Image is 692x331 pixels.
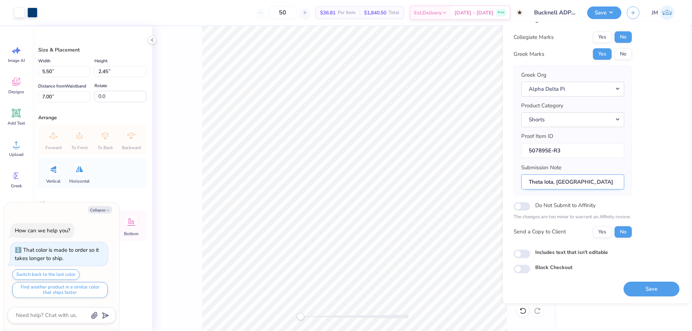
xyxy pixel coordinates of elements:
[521,112,624,127] button: Shorts
[15,246,99,262] div: That color is made to order so it takes longer to ship.
[15,227,70,234] div: How can we help you?
[88,206,112,214] button: Collapse
[9,152,23,157] span: Upload
[593,226,612,238] button: Yes
[615,48,632,60] button: No
[652,9,658,17] span: JM
[69,178,90,184] span: Horizontal
[615,226,632,238] button: No
[454,9,493,17] span: [DATE] - [DATE]
[8,89,24,95] span: Designs
[414,9,442,17] span: Est. Delivery
[38,57,50,65] label: Width
[521,174,624,190] input: Add a note for Affinity
[38,46,146,54] div: Size & Placement
[498,10,505,15] span: Free
[269,6,297,19] input: – –
[297,313,304,320] div: Accessibility label
[94,57,107,65] label: Height
[8,58,25,63] span: Image AI
[320,9,336,17] span: $36.81
[38,200,146,207] div: Align
[521,132,553,140] label: Proof Item ID
[514,33,554,41] div: Collegiate Marks
[535,201,596,210] label: Do Not Submit to Affinity
[389,9,399,17] span: Total
[38,114,146,121] div: Arrange
[124,231,138,237] span: Bottom
[521,82,624,97] button: Alpha Delta Pi
[660,5,674,20] img: Joshua Macky Gaerlan
[521,71,546,79] label: Greek Org
[587,6,621,19] button: Save
[535,249,608,256] label: Includes text that isn't editable
[521,102,563,110] label: Product Category
[514,50,544,58] div: Greek Marks
[615,31,632,43] button: No
[338,9,355,17] span: Per Item
[593,31,612,43] button: Yes
[529,5,582,20] input: Untitled Design
[38,82,86,90] label: Distance from Waistband
[624,282,679,296] button: Save
[46,178,61,184] span: Vertical
[514,228,566,236] div: Send a Copy to Client
[648,5,678,20] a: JM
[521,164,562,172] label: Submission Note
[593,48,612,60] button: Yes
[11,183,22,189] span: Greek
[8,120,25,126] span: Add Text
[364,9,386,17] span: $1,840.50
[12,282,108,298] button: Find another product in a similar color that ships faster
[12,269,80,280] button: Switch back to the last color
[514,214,632,221] p: The changes are too minor to warrant an Affinity review.
[94,81,107,90] label: Rotate
[535,264,572,271] label: Block Checkout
